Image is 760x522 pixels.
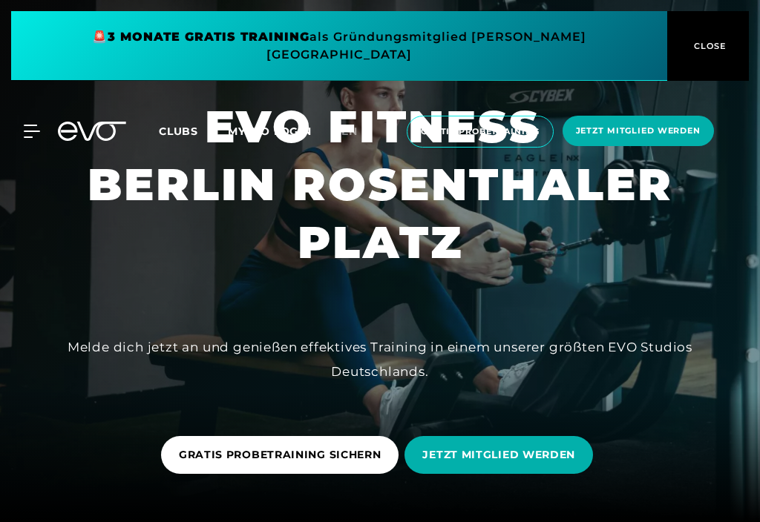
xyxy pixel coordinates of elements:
a: GRATIS PROBETRAINING SICHERN [161,425,405,485]
span: en [341,125,358,138]
div: Melde dich jetzt an und genießen effektives Training in einem unserer größten EVO Studios Deutsch... [46,335,714,383]
span: Jetzt Mitglied werden [576,125,701,137]
span: Clubs [159,125,198,138]
a: en [341,123,376,140]
span: JETZT MITGLIED WERDEN [422,447,575,463]
a: Clubs [159,124,228,138]
span: GRATIS PROBETRAINING SICHERN [179,447,381,463]
a: Jetzt Mitglied werden [558,116,718,148]
a: JETZT MITGLIED WERDEN [404,425,599,485]
a: Gratis Probetraining [402,116,558,148]
h1: EVO FITNESS BERLIN ROSENTHALER PLATZ [12,98,748,271]
span: CLOSE [690,39,727,53]
button: CLOSE [667,11,749,81]
a: MYEVO LOGIN [228,125,312,138]
span: Gratis Probetraining [421,125,540,138]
